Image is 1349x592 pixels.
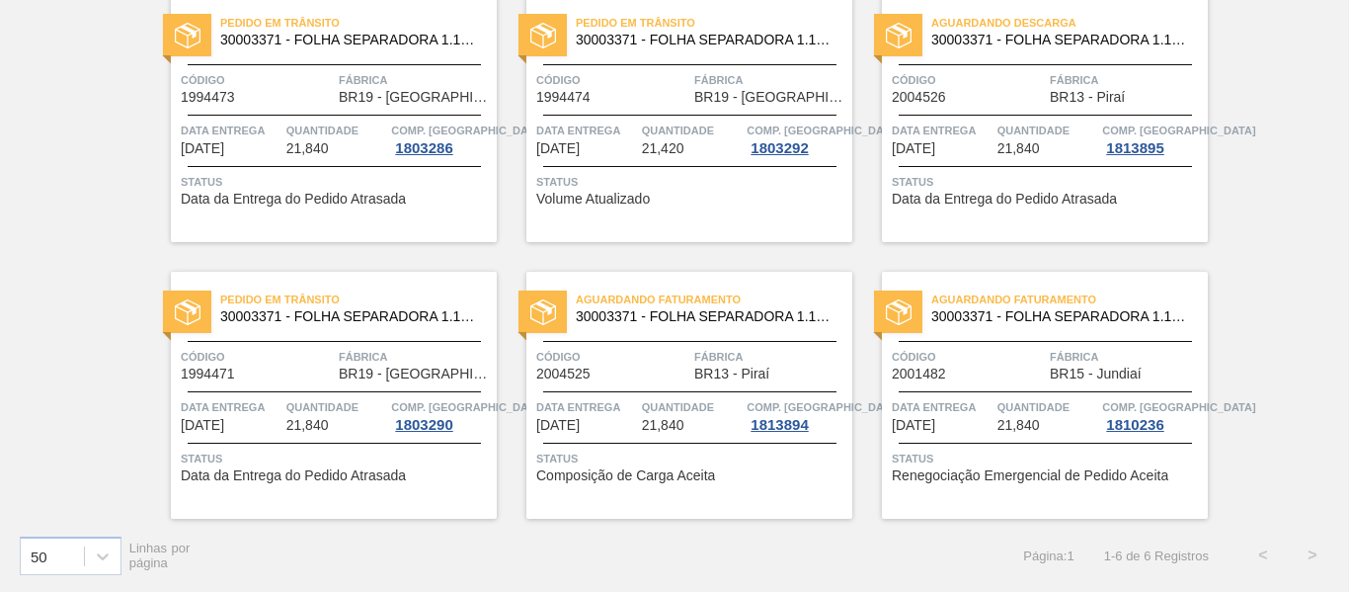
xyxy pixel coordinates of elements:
span: 01/09/2025 [181,418,224,433]
span: Status [892,172,1203,192]
img: status [530,299,556,325]
span: Página : 1 [1023,549,1073,563]
span: BR19 - Nova Rio [694,90,847,105]
span: Data entrega [892,397,992,417]
span: Status [181,172,492,192]
span: Status [181,449,492,468]
span: 30003371 - FOLHA SEPARADORA 1.175 mm x 980 mm; [931,33,1192,47]
span: 2001482 [892,367,946,381]
span: Comp. Carga [391,397,544,417]
span: Código [181,347,334,367]
span: 21,840 [286,418,329,433]
img: status [530,23,556,48]
span: Quantidade [642,121,743,140]
span: Comp. Carga [1102,397,1255,417]
span: Quantidade [286,121,387,140]
span: Fábrica [694,347,847,367]
span: Renegociação Emergencial de Pedido Aceita [892,468,1168,483]
span: Data entrega [892,121,992,140]
a: Comp. [GEOGRAPHIC_DATA]1810236 [1102,397,1203,433]
div: 1803290 [391,417,456,433]
div: 1813895 [1102,140,1167,156]
img: status [175,299,200,325]
span: Código [892,70,1045,90]
span: Fábrica [694,70,847,90]
img: status [175,23,200,48]
span: Quantidade [997,397,1098,417]
span: 21,840 [286,141,329,156]
span: 08/09/2025 [536,418,580,433]
span: Volume Atualizado [536,192,650,207]
img: status [886,299,912,325]
span: Data entrega [181,397,281,417]
span: 1994471 [181,367,235,381]
span: Data entrega [536,397,637,417]
div: 1803292 [747,140,812,156]
span: Quantidade [286,397,387,417]
span: Comp. Carga [747,397,900,417]
span: Data da Entrega do Pedido Atrasada [181,468,406,483]
span: 21,840 [642,418,684,433]
div: 1810236 [1102,417,1167,433]
span: Fábrica [339,70,492,90]
span: Fábrica [1050,347,1203,367]
span: Pedido em Trânsito [576,13,852,33]
a: statusPedido em Trânsito30003371 - FOLHA SEPARADORA 1.175 mm x 980 mm;Código1994471FábricaBR19 - ... [141,272,497,519]
span: BR19 - Nova Rio [339,367,492,381]
span: Data entrega [536,121,637,140]
span: Comp. Carga [391,121,544,140]
span: Aguardando Faturamento [576,290,852,309]
span: Fábrica [339,347,492,367]
span: BR13 - Piraí [1050,90,1125,105]
span: Quantidade [997,121,1098,140]
span: 21,840 [997,141,1040,156]
span: 30003371 - FOLHA SEPARADORA 1.175 mm x 980 mm; [220,33,481,47]
span: Status [536,449,847,468]
a: Comp. [GEOGRAPHIC_DATA]1813894 [747,397,847,433]
a: statusAguardando Faturamento30003371 - FOLHA SEPARADORA 1.175 mm x 980 mm;Código2001482FábricaBR1... [852,272,1208,519]
span: Status [536,172,847,192]
span: 22/08/2025 [181,141,224,156]
span: 2004525 [536,367,591,381]
a: statusAguardando Faturamento30003371 - FOLHA SEPARADORA 1.175 mm x 980 mm;Código2004525FábricaBR1... [497,272,852,519]
span: 2004526 [892,90,946,105]
span: Aguardando Faturamento [931,290,1208,309]
span: 01/09/2025 [892,141,935,156]
span: 21,420 [642,141,684,156]
span: 30003371 - FOLHA SEPARADORA 1.175 mm x 980 mm; [576,309,836,324]
span: 30003371 - FOLHA SEPARADORA 1.175 mm x 980 mm; [220,309,481,324]
button: < [1238,531,1288,580]
span: Código [181,70,334,90]
a: Comp. [GEOGRAPHIC_DATA]1803286 [391,121,492,156]
button: > [1288,531,1337,580]
span: Código [536,347,689,367]
span: Linhas por página [129,541,191,570]
span: BR19 - Nova Rio [339,90,492,105]
span: Comp. Carga [747,121,900,140]
span: Código [536,70,689,90]
span: 30003371 - FOLHA SEPARADORA 1.175 mm x 980 mm; [931,309,1192,324]
span: Status [892,449,1203,468]
span: Pedido em Trânsito [220,290,497,309]
span: Quantidade [642,397,743,417]
span: BR15 - Jundiaí [1050,367,1142,381]
span: 31/08/2025 [536,141,580,156]
div: 1803286 [391,140,456,156]
div: 1813894 [747,417,812,433]
span: 21,840 [997,418,1040,433]
span: 1 - 6 de 6 Registros [1104,549,1209,563]
a: Comp. [GEOGRAPHIC_DATA]1813895 [1102,121,1203,156]
span: Comp. Carga [1102,121,1255,140]
div: 50 [31,548,47,564]
img: status [886,23,912,48]
a: Comp. [GEOGRAPHIC_DATA]1803292 [747,121,847,156]
span: Fábrica [1050,70,1203,90]
span: Data entrega [181,121,281,140]
a: Comp. [GEOGRAPHIC_DATA]1803290 [391,397,492,433]
span: 1994474 [536,90,591,105]
span: BR13 - Piraí [694,367,769,381]
span: Data da Entrega do Pedido Atrasada [181,192,406,207]
span: Aguardando Descarga [931,13,1208,33]
span: Composição de Carga Aceita [536,468,715,483]
span: 22/09/2025 [892,418,935,433]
